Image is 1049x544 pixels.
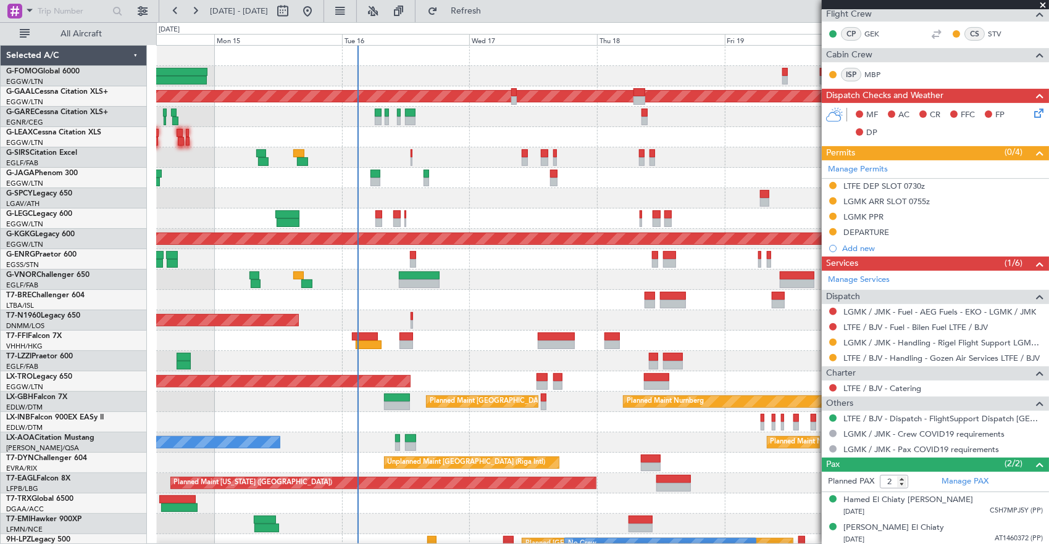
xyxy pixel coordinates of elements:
[988,28,1016,39] a: STV
[6,321,44,331] a: DNMM/LOS
[6,536,70,543] a: 9H-LPZLegacy 500
[826,48,872,62] span: Cabin Crew
[995,534,1043,544] span: AT1460372 (PP)
[843,322,988,332] a: LTFE / BJV - Fuel - Bilen Fuel LTFE / BJV
[964,27,985,41] div: CS
[843,337,1043,348] a: LGMK / JMK - Handling - Rigel Flight Support LGMK/JMK
[898,109,909,122] span: AC
[6,475,70,482] a: T7-EAGLFalcon 8X
[6,464,37,473] a: EVRA/RIX
[6,332,62,340] a: T7-FFIFalcon 7X
[843,181,925,191] div: LTFE DEP SLOT 0730z
[440,7,492,15] span: Refresh
[6,362,38,371] a: EGLF/FAB
[6,394,33,401] span: LX-GBH
[6,475,36,482] span: T7-EAGL
[6,190,72,197] a: G-SPCYLegacy 650
[159,25,180,35] div: [DATE]
[6,260,39,270] a: EGSS/STN
[6,312,41,319] span: T7-N1960
[843,307,1036,317] a: LGMK / JMK - Fuel - AEG Fuels - EKO - LGMK / JMK
[995,109,1005,122] span: FP
[6,129,101,136] a: G-LEAXCessna Citation XLS
[6,271,90,279] a: G-VNORChallenger 650
[6,97,43,107] a: EGGW/LTN
[342,34,470,45] div: Tue 16
[6,455,87,462] a: T7-DYNChallenger 604
[388,453,546,472] div: Unplanned Maint [GEOGRAPHIC_DATA] (Riga Intl)
[6,170,35,177] span: G-JAGA
[6,231,35,238] span: G-KGKG
[843,212,884,222] div: LGMK PPR
[843,444,999,455] a: LGMK / JMK - Pax COVID19 requirements
[1005,257,1022,270] span: (1/6)
[843,413,1043,424] a: LTFE / BJV - Dispatch - FlightSupport Dispatch [GEOGRAPHIC_DATA]
[826,89,943,103] span: Dispatch Checks and Weather
[6,443,79,453] a: [PERSON_NAME]/QSA
[6,312,80,319] a: T7-N1960Legacy 650
[828,274,890,286] a: Manage Services
[843,353,1040,363] a: LTFE / BJV - Handling - Gozen Air Services LTFE / BJV
[826,7,872,22] span: Flight Crew
[842,243,1043,253] div: Add new
[826,290,860,304] span: Dispatch
[32,30,130,38] span: All Aircraft
[6,292,31,299] span: T7-BRE
[6,505,44,514] a: DGAA/ACC
[6,434,94,442] a: LX-AOACitation Mustang
[6,68,80,75] a: G-FOMOGlobal 6000
[6,240,43,249] a: EGGW/LTN
[6,251,35,258] span: G-ENRG
[6,109,35,116] span: G-GARE
[843,522,944,534] div: [PERSON_NAME] El Chiaty
[6,271,36,279] span: G-VNOR
[430,392,624,411] div: Planned Maint [GEOGRAPHIC_DATA] ([GEOGRAPHIC_DATA])
[6,536,31,543] span: 9H-LPZ
[6,353,31,360] span: T7-LZZI
[864,69,892,80] a: MBP
[6,414,30,421] span: LX-INB
[843,494,973,506] div: Hamed El Chiaty [PERSON_NAME]
[469,34,597,45] div: Wed 17
[828,476,874,488] label: Planned PAX
[627,392,704,411] div: Planned Maint Nurnberg
[6,455,34,462] span: T7-DYN
[942,476,988,488] a: Manage PAX
[826,146,855,160] span: Permits
[990,506,1043,516] span: C5H7MPJ5Y (PP)
[864,28,892,39] a: GEK
[6,394,67,401] a: LX-GBHFalcon 7X
[6,179,43,188] a: EGGW/LTN
[6,77,43,86] a: EGGW/LTN
[6,495,31,503] span: T7-TRX
[843,429,1005,439] a: LGMK / JMK - Crew COVID19 requirements
[210,6,268,17] span: [DATE] - [DATE]
[6,210,72,218] a: G-LEGCLegacy 600
[14,24,134,44] button: All Aircraft
[6,292,85,299] a: T7-BREChallenger 604
[6,525,43,534] a: LFMN/NCE
[6,129,33,136] span: G-LEAX
[843,227,889,237] div: DEPARTURE
[771,433,908,451] div: Planned Maint Nice ([GEOGRAPHIC_DATA])
[6,516,81,523] a: T7-EMIHawker 900XP
[422,1,496,21] button: Refresh
[6,301,34,310] a: LTBA/ISL
[843,196,930,207] div: LGMK ARR SLOT 0755z
[6,332,28,340] span: T7-FFI
[1005,457,1022,470] span: (2/2)
[826,397,853,411] span: Others
[214,34,342,45] div: Mon 15
[841,27,861,41] div: CP
[6,149,30,157] span: G-SIRS
[843,535,864,544] span: [DATE]
[6,484,38,493] a: LFPB/LBG
[930,109,940,122] span: CR
[6,109,108,116] a: G-GARECessna Citation XLS+
[6,190,33,197] span: G-SPCY
[843,383,921,394] a: LTFE / BJV - Catering
[1005,146,1022,159] span: (0/4)
[6,516,30,523] span: T7-EMI
[6,170,78,177] a: G-JAGAPhenom 300
[6,373,72,381] a: LX-TROLegacy 650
